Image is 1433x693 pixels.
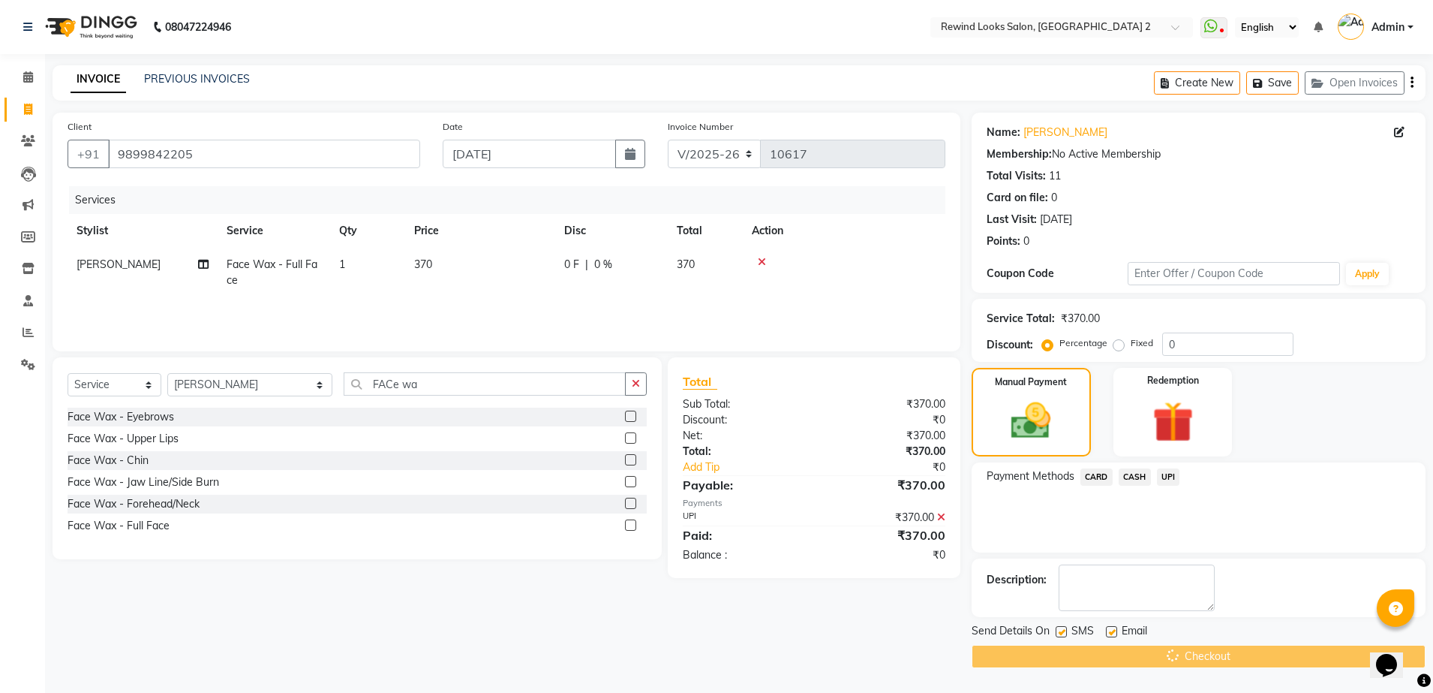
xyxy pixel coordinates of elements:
[987,469,1074,484] span: Payment Methods
[1246,71,1299,95] button: Save
[671,459,838,475] a: Add Tip
[1023,234,1029,249] div: 0
[987,572,1047,588] div: Description:
[1061,311,1100,327] div: ₹370.00
[339,258,345,271] span: 1
[555,214,668,248] th: Disc
[218,214,330,248] th: Service
[585,257,588,273] span: |
[68,475,219,490] div: Face Wax - Jaw Line/Side Burn
[995,375,1067,389] label: Manual Payment
[814,547,957,563] div: ₹0
[68,120,92,134] label: Client
[68,496,200,512] div: Face Wax - Forehead/Neck
[668,120,733,134] label: Invoice Number
[1023,125,1107,140] a: [PERSON_NAME]
[405,214,555,248] th: Price
[743,214,945,248] th: Action
[1128,262,1339,285] input: Enter Offer / Coupon Code
[68,140,110,168] button: +91
[814,428,957,444] div: ₹370.00
[1051,190,1057,206] div: 0
[38,6,141,48] img: logo
[1338,14,1364,40] img: Admin
[987,190,1048,206] div: Card on file:
[987,146,1410,162] div: No Active Membership
[443,120,463,134] label: Date
[838,459,957,475] div: ₹0
[987,266,1128,282] div: Coupon Code
[972,623,1050,642] span: Send Details On
[987,311,1055,327] div: Service Total:
[68,453,149,469] div: Face Wax - Chin
[1346,263,1389,285] button: Apply
[671,444,814,459] div: Total:
[671,412,814,428] div: Discount:
[68,409,174,425] div: Face Wax - Eyebrows
[671,428,814,444] div: Net:
[999,398,1063,444] img: _cash.svg
[1119,469,1151,486] span: CASH
[683,497,945,510] div: Payments
[1370,633,1418,678] iframe: chat widget
[1131,336,1153,350] label: Fixed
[71,66,126,93] a: INVOICE
[68,518,170,534] div: Face Wax - Full Face
[1071,623,1094,642] span: SMS
[814,510,957,526] div: ₹370.00
[1305,71,1404,95] button: Open Invoices
[227,258,317,287] span: Face Wax - Full Face
[77,258,161,271] span: [PERSON_NAME]
[987,337,1033,353] div: Discount:
[1040,212,1072,227] div: [DATE]
[344,372,626,396] input: Search or Scan
[144,72,250,86] a: PREVIOUS INVOICES
[1157,469,1180,486] span: UPI
[814,476,957,494] div: ₹370.00
[683,374,717,390] span: Total
[814,396,957,412] div: ₹370.00
[671,547,814,563] div: Balance :
[814,412,957,428] div: ₹0
[330,214,405,248] th: Qty
[1147,374,1199,387] label: Redemption
[987,212,1037,227] div: Last Visit:
[165,6,231,48] b: 08047224946
[671,396,814,412] div: Sub Total:
[68,431,179,447] div: Face Wax - Upper Lips
[987,234,1020,249] div: Points:
[987,146,1052,162] div: Membership:
[1154,71,1240,95] button: Create New
[668,214,743,248] th: Total
[414,258,432,271] span: 370
[671,510,814,526] div: UPI
[987,125,1020,140] div: Name:
[677,258,695,271] span: 370
[564,257,579,273] span: 0 F
[814,444,957,459] div: ₹370.00
[1140,396,1206,447] img: _gift.svg
[1059,336,1107,350] label: Percentage
[814,526,957,544] div: ₹370.00
[594,257,612,273] span: 0 %
[68,214,218,248] th: Stylist
[1049,168,1061,184] div: 11
[1122,623,1147,642] span: Email
[1080,469,1113,486] span: CARD
[987,168,1046,184] div: Total Visits:
[1371,20,1404,35] span: Admin
[671,476,814,494] div: Payable:
[671,526,814,544] div: Paid:
[69,186,957,214] div: Services
[108,140,420,168] input: Search by Name/Mobile/Email/Code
